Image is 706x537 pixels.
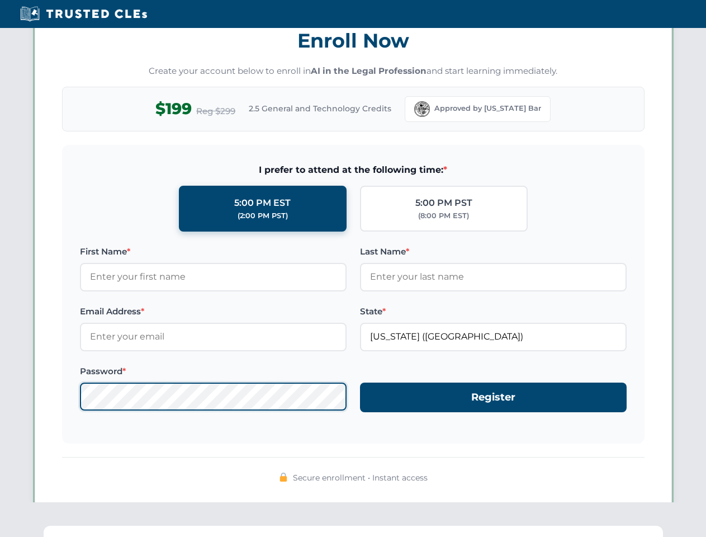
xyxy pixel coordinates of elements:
[360,383,627,412] button: Register
[155,96,192,121] span: $199
[360,323,627,351] input: Florida (FL)
[360,263,627,291] input: Enter your last name
[293,472,428,484] span: Secure enrollment • Instant access
[80,305,347,318] label: Email Address
[80,323,347,351] input: Enter your email
[434,103,541,114] span: Approved by [US_STATE] Bar
[196,105,235,118] span: Reg $299
[360,245,627,258] label: Last Name
[415,196,472,210] div: 5:00 PM PST
[414,101,430,117] img: Florida Bar
[80,365,347,378] label: Password
[418,210,469,222] div: (8:00 PM EST)
[234,196,291,210] div: 5:00 PM EST
[17,6,150,22] img: Trusted CLEs
[80,263,347,291] input: Enter your first name
[80,163,627,177] span: I prefer to attend at the following time:
[279,473,288,482] img: 🔒
[311,65,427,76] strong: AI in the Legal Profession
[360,305,627,318] label: State
[249,102,391,115] span: 2.5 General and Technology Credits
[62,23,645,58] h3: Enroll Now
[62,65,645,78] p: Create your account below to enroll in and start learning immediately.
[238,210,288,222] div: (2:00 PM PST)
[80,245,347,258] label: First Name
